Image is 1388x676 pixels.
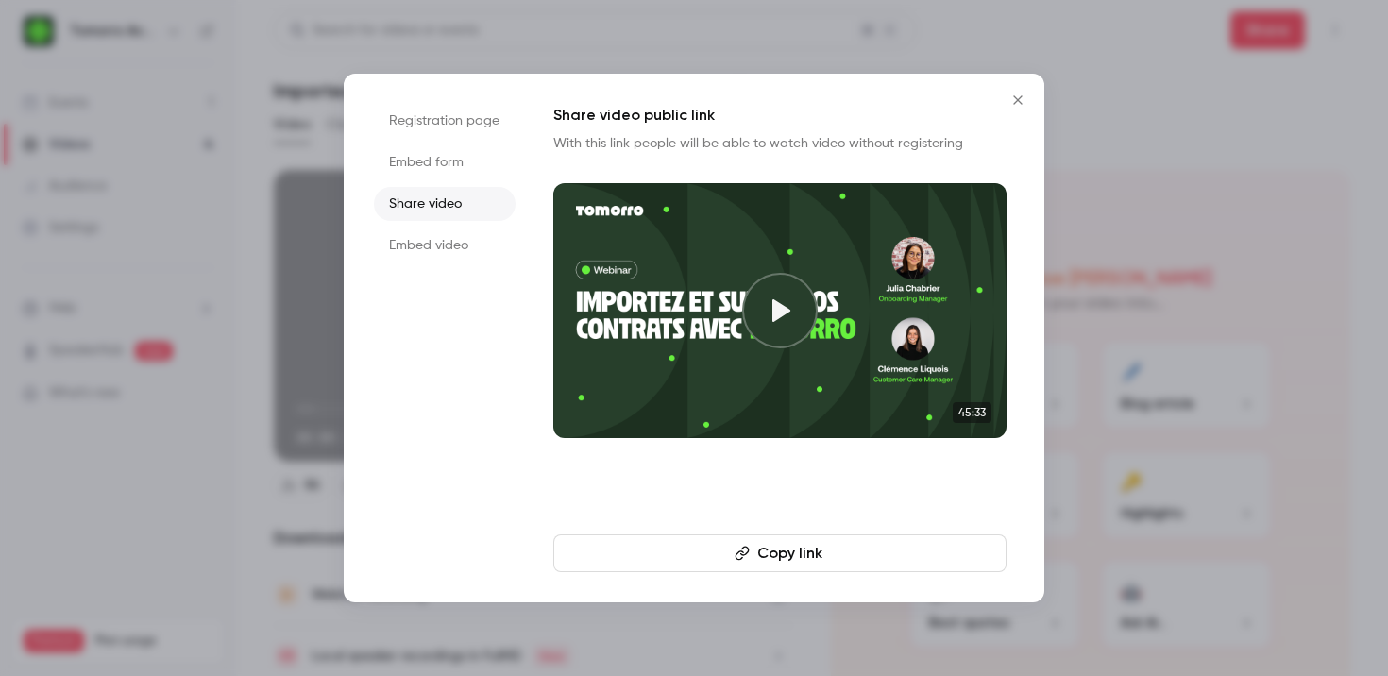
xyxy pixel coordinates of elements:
[553,534,1007,572] button: Copy link
[553,104,1007,127] h1: Share video public link
[999,81,1037,119] button: Close
[374,187,516,221] li: Share video
[374,228,516,262] li: Embed video
[553,134,1007,153] p: With this link people will be able to watch video without registering
[374,145,516,179] li: Embed form
[553,183,1007,438] a: 45:33
[953,402,991,423] span: 45:33
[374,104,516,138] li: Registration page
